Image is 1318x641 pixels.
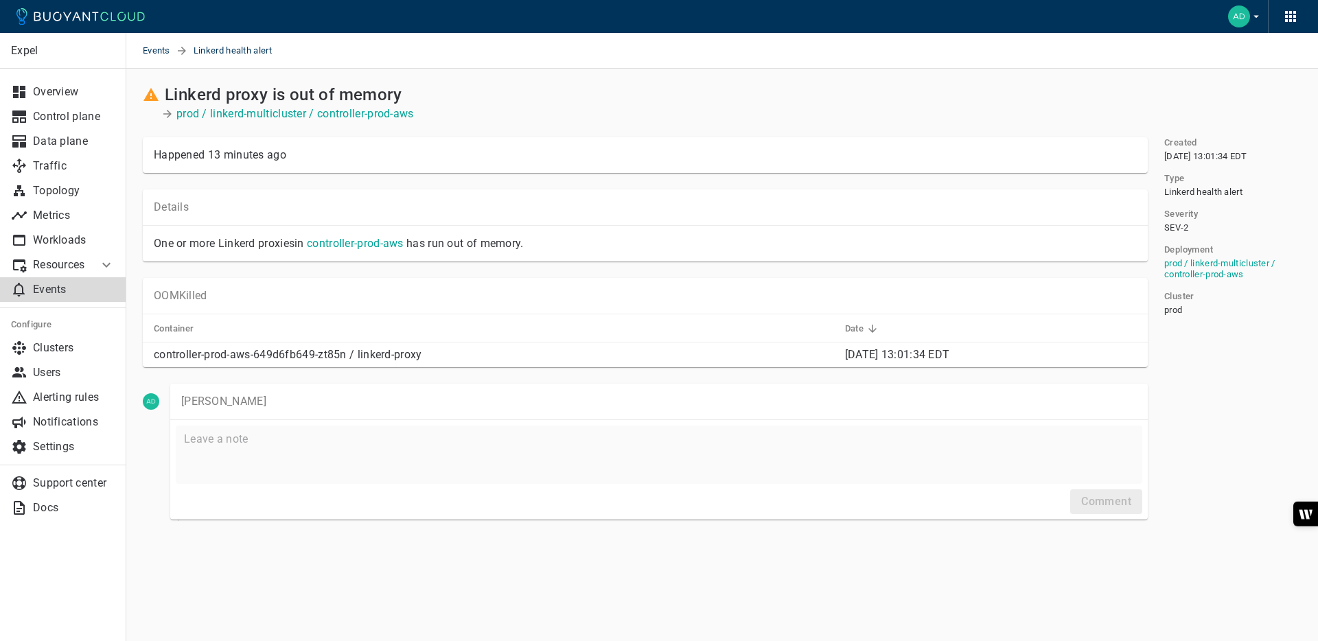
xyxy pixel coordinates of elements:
[33,440,115,454] p: Settings
[33,476,115,490] p: Support center
[33,501,115,515] p: Docs
[33,366,115,380] p: Users
[33,341,115,355] p: Clusters
[165,85,402,104] h2: Linkerd proxy is out of memory
[154,237,1137,250] p: One or more Linkerd proxies in has run out of memory.
[845,348,950,361] span: Mon, 11 Aug 2025 17:01:34 UTC
[181,395,1137,408] p: [PERSON_NAME]
[33,415,115,429] p: Notifications
[33,184,115,198] p: Topology
[33,85,115,99] p: Overview
[33,135,115,148] p: Data plane
[33,110,115,124] p: Control plane
[33,258,87,272] p: Resources
[1164,173,1185,184] h5: Type
[176,107,414,121] a: prod / linkerd-multicluster / controller-prod-aws
[1164,258,1275,279] a: prod / linkerd-multicluster / controller-prod-aws
[33,159,115,173] p: Traffic
[33,233,115,247] p: Workloads
[1164,151,1247,162] span: [DATE] 13:01:34 EDT
[1164,187,1242,198] span: Linkerd health alert
[154,348,834,362] p: controller-prod-aws-649d6fb649-zt85n / linkerd-proxy
[307,237,404,250] a: controller-prod-aws
[1164,222,1189,233] span: SEV-2
[143,33,176,69] a: Events
[154,323,194,334] h5: Container
[33,391,115,404] p: Alerting rules
[1164,137,1197,148] h5: Created
[154,200,1137,214] p: Details
[1228,5,1250,27] img: Adam Glenn
[143,393,159,410] img: adam.glenn@expel.io
[154,289,207,303] p: OOMKilled
[845,323,882,335] span: Date
[11,44,114,58] p: Expel
[845,323,864,334] h5: Date
[1164,305,1182,316] span: prod
[11,319,115,330] h5: Configure
[154,323,212,335] span: Container
[33,209,115,222] p: Metrics
[33,283,115,296] p: Events
[1164,291,1194,302] h5: Cluster
[194,33,288,69] span: Linkerd health alert
[208,148,286,161] relative-time: 13 minutes ago
[1164,244,1213,255] h5: Deployment
[1164,209,1198,220] h5: Severity
[154,148,286,162] div: Happened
